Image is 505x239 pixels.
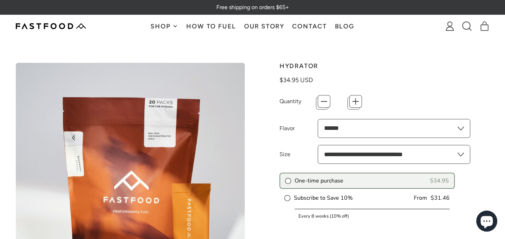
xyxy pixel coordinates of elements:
[349,95,362,108] button: +
[318,95,330,108] button: −
[285,177,343,185] label: One-time purchase
[280,63,470,69] h1: Hydrator
[285,194,353,202] label: Subscribe to Save 10%
[288,15,331,37] a: Contact
[16,23,86,29] img: Fastfood
[414,194,427,202] div: From
[240,15,288,37] a: Our Story
[147,15,182,37] button: Shop
[331,15,358,37] a: Blog
[280,124,318,133] label: Flavor
[474,211,499,233] inbox-online-store-chat: Shopify online store chat
[285,178,289,182] input: One-time purchase
[280,76,313,84] span: $34.95 USD
[182,15,240,37] a: How To Fuel
[280,97,318,106] label: Quantity
[285,195,289,199] input: Subscribe to Save 10%
[280,150,318,159] label: Size
[430,177,449,185] div: $34.95
[150,23,172,29] span: Shop
[431,194,450,202] div: $31.46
